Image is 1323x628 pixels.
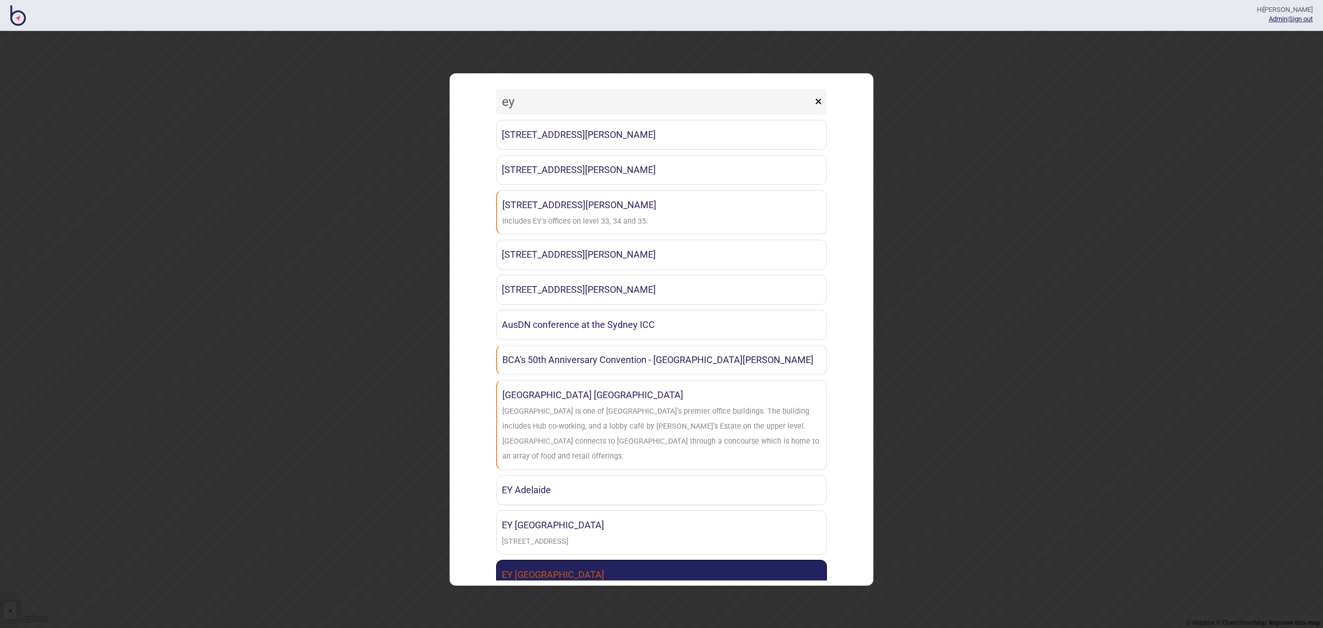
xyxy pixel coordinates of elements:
[496,120,827,150] a: [STREET_ADDRESS][PERSON_NAME]
[502,404,821,464] div: Brookfield Place lobby is one of Sydney’s premier office buildings. The building includes Hub co-...
[496,190,827,235] a: [STREET_ADDRESS][PERSON_NAME]Includes EY's offices on level 33, 34 and 35.
[1289,15,1313,23] button: Sign out
[502,214,648,229] div: Includes EY's offices on level 33, 34 and 35.
[10,5,26,26] img: BindiMaps CMS
[496,510,827,555] a: EY [GEOGRAPHIC_DATA][STREET_ADDRESS]
[496,240,827,270] a: [STREET_ADDRESS][PERSON_NAME]
[496,310,827,340] a: AusDN conference at the Sydney ICC
[496,155,827,185] a: [STREET_ADDRESS][PERSON_NAME]
[1269,15,1289,23] span: |
[496,475,827,505] a: EY Adelaide
[496,345,827,375] a: BCA's 50th Anniversary Convention - [GEOGRAPHIC_DATA][PERSON_NAME]
[496,560,827,590] a: EY [GEOGRAPHIC_DATA]
[496,380,827,469] a: [GEOGRAPHIC_DATA] [GEOGRAPHIC_DATA][GEOGRAPHIC_DATA] is one of [GEOGRAPHIC_DATA]’s premier office...
[496,89,812,115] input: Search locations by tag + name
[496,275,827,305] a: [STREET_ADDRESS][PERSON_NAME]
[502,535,568,549] div: 111 Eagle Street
[1269,15,1287,23] a: Admin
[810,89,827,115] button: ×
[1257,5,1313,14] div: Hi [PERSON_NAME]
